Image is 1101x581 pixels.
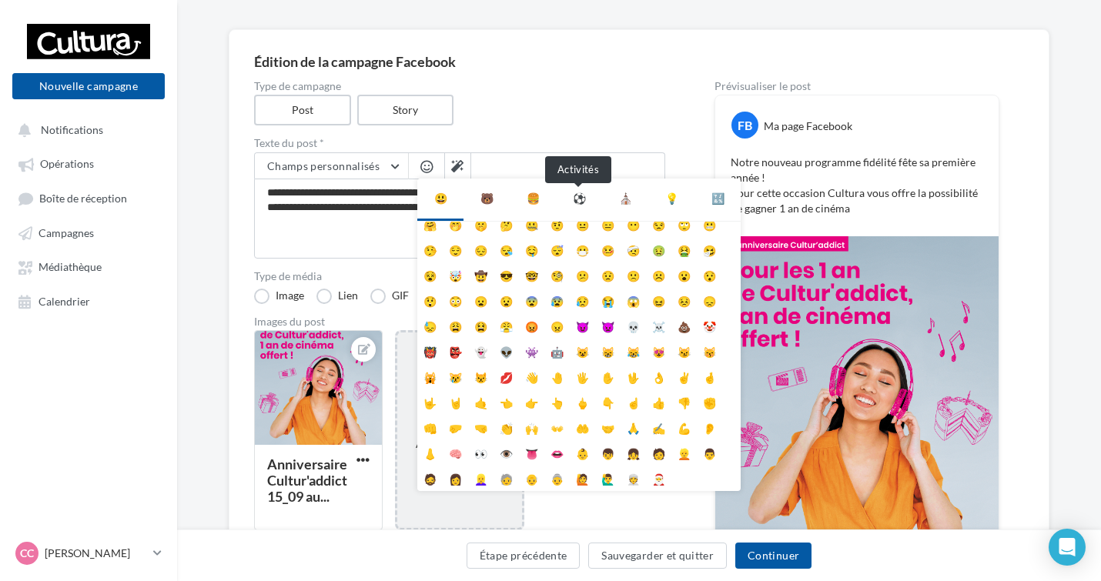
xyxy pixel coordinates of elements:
li: 🧑 [646,440,671,466]
li: 👍 [646,389,671,415]
li: 😸 [595,339,621,364]
li: 👻 [468,339,494,364]
li: 👏 [494,415,519,440]
li: 😒 [646,212,671,237]
li: 😶 [621,212,646,237]
span: Champs personnalisés [267,159,380,172]
li: 👌 [646,364,671,389]
li: 🤧 [697,237,722,262]
li: 😮 [671,262,697,288]
div: ⛪ [619,191,632,206]
li: 👵 [544,466,570,491]
li: 😾 [468,364,494,389]
li: 😺 [570,339,595,364]
li: 💀 [621,313,646,339]
label: Post [254,95,351,125]
li: 😥 [570,288,595,313]
li: 🤥 [417,237,443,262]
li: 👆 [544,389,570,415]
div: 🐻 [480,191,494,206]
a: Boîte de réception [9,184,168,212]
li: 👨 [697,440,722,466]
li: ✊ [697,389,722,415]
li: 🖖 [621,364,646,389]
li: 😷 [570,237,595,262]
li: 🤞 [697,364,722,389]
li: 🤢 [646,237,671,262]
li: 🙏 [621,415,646,440]
div: Images du post [254,316,665,327]
div: Anniversaire Cultur'addict 15_09 au... [267,456,347,505]
li: 👽 [494,339,519,364]
li: 😱 [621,288,646,313]
li: 🧔 [417,466,443,491]
li: 🖕 [570,389,595,415]
li: 😤 [494,313,519,339]
p: [PERSON_NAME] [45,546,147,561]
a: Campagnes [9,219,168,246]
li: 😣 [671,288,697,313]
li: 😕 [570,262,595,288]
li: ✍ [646,415,671,440]
span: Médiathèque [38,261,102,274]
li: 🤐 [519,212,544,237]
li: ☹️ [646,262,671,288]
span: Calendrier [38,295,90,308]
li: 🤘 [443,389,468,415]
div: 🔣 [711,191,725,206]
li: 👧 [621,440,646,466]
li: 👦 [595,440,621,466]
li: 😞 [697,288,722,313]
li: 👁️ [494,440,519,466]
a: Calendrier [9,287,168,315]
li: 🙀 [417,364,443,389]
button: Nouvelle campagne [12,73,165,99]
li: 🤔 [494,212,519,237]
li: 🧠 [443,440,468,466]
li: 🤨 [544,212,570,237]
li: 🙋‍♂️ [595,466,621,491]
p: Notre nouveau programme fidélité fête sa première année ! Pour cette occasion Cultura vous offre ... [731,155,983,216]
li: 😦 [468,288,494,313]
li: 👅 [519,440,544,466]
label: Lien [316,289,358,304]
span: CC [20,546,34,561]
li: 😔 [468,237,494,262]
button: Notifications [9,115,162,143]
button: Sauvegarder et quitter [588,543,727,569]
li: 🧓 [494,466,519,491]
li: 🤗 [417,212,443,237]
li: 🤭 [443,212,468,237]
li: 😬 [697,212,722,237]
li: 🙄 [671,212,697,237]
li: 😧 [494,288,519,313]
div: FB [731,112,758,139]
li: 👀 [468,440,494,466]
li: 👾 [519,339,544,364]
li: 🖐 [570,364,595,389]
div: Ma page Facebook [764,119,852,134]
li: 🤕 [621,237,646,262]
li: 😨 [519,288,544,313]
li: ✋ [595,364,621,389]
li: 😠 [544,313,570,339]
li: 😭 [595,288,621,313]
li: ☝ [621,389,646,415]
button: Champs personnalisés [255,153,408,179]
a: Opérations [9,149,168,177]
div: 🍔 [527,191,540,206]
li: 😌 [443,237,468,262]
li: 😩 [443,313,468,339]
li: 😲 [417,288,443,313]
li: 😼 [671,339,697,364]
li: 🙋 [570,466,595,491]
label: GIF [370,289,409,304]
li: 🤖 [544,339,570,364]
div: 💡 [665,191,678,206]
li: 😽 [697,339,722,364]
li: 🎅 [646,466,671,491]
li: 🤯 [443,262,468,288]
li: 👹 [417,339,443,364]
li: 😑 [595,212,621,237]
li: 😳 [443,288,468,313]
